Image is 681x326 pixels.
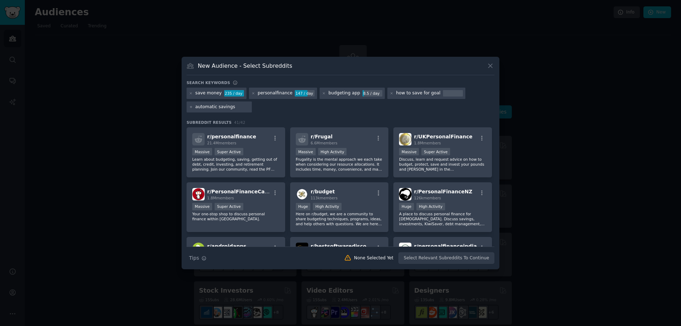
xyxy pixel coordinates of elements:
[296,243,308,255] img: bestsoftwarediscounts
[421,148,450,155] div: Super Active
[296,211,383,226] p: Here on r/budget, we are a community to share budgeting techniques, programs, ideas, and help oth...
[215,203,243,210] div: Super Active
[224,90,244,96] div: 235 / day
[296,148,316,155] div: Massive
[396,90,441,96] div: how to save for goal
[192,148,212,155] div: Massive
[416,203,445,210] div: High Activity
[296,157,383,172] p: Frugality is the mental approach we each take when considering our resource allocations. It inclu...
[362,90,382,96] div: 8.5 / day
[311,141,338,145] span: 6.6M members
[311,196,338,200] span: 113k members
[234,120,245,125] span: 41 / 42
[414,189,472,194] span: r/ PersonalFinanceNZ
[192,188,205,200] img: PersonalFinanceCanada
[192,243,205,255] img: androidapps
[295,90,315,96] div: 147 / day
[195,104,249,110] input: New Keyword
[399,188,411,200] img: PersonalFinanceNZ
[296,188,308,200] img: budget
[414,196,441,200] span: 126k members
[414,243,477,249] span: r/ personalfinanceindia
[207,243,247,249] span: r/ androidapps
[399,133,411,145] img: UKPersonalFinance
[313,203,342,210] div: High Activity
[354,255,393,261] div: None Selected Yet
[399,148,419,155] div: Massive
[414,134,472,139] span: r/ UKPersonalFinance
[192,211,279,221] p: Your one-stop shop to discuss personal finance within [GEOGRAPHIC_DATA].
[207,134,256,139] span: r/ personalfinance
[187,120,232,125] span: Subreddit Results
[399,243,411,255] img: personalfinanceindia
[192,157,279,172] p: Learn about budgeting, saving, getting out of debt, credit, investing, and retirement planning. J...
[189,254,199,262] span: Tips
[198,62,292,70] h3: New Audience - Select Subreddits
[399,211,486,226] p: A place to discuss personal finance for [DEMOGRAPHIC_DATA]. Discuss savings, investments, KiwiSav...
[311,134,333,139] span: r/ Frugal
[414,141,441,145] span: 1.8M members
[399,157,486,172] p: Discuss, learn and request advice on how to budget, protect, save and invest your pounds and [PER...
[195,90,222,96] div: save money
[311,243,379,249] span: r/ bestsoftwarediscounts
[215,148,243,155] div: Super Active
[187,80,230,85] h3: Search keywords
[207,196,234,200] span: 1.8M members
[318,148,347,155] div: High Activity
[311,189,335,194] span: r/ budget
[207,141,236,145] span: 21.4M members
[399,203,414,210] div: Huge
[207,189,278,194] span: r/ PersonalFinanceCanada
[187,252,209,264] button: Tips
[258,90,293,96] div: personalfinance
[296,203,311,210] div: Huge
[328,90,360,96] div: budgeting app
[192,203,212,210] div: Massive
